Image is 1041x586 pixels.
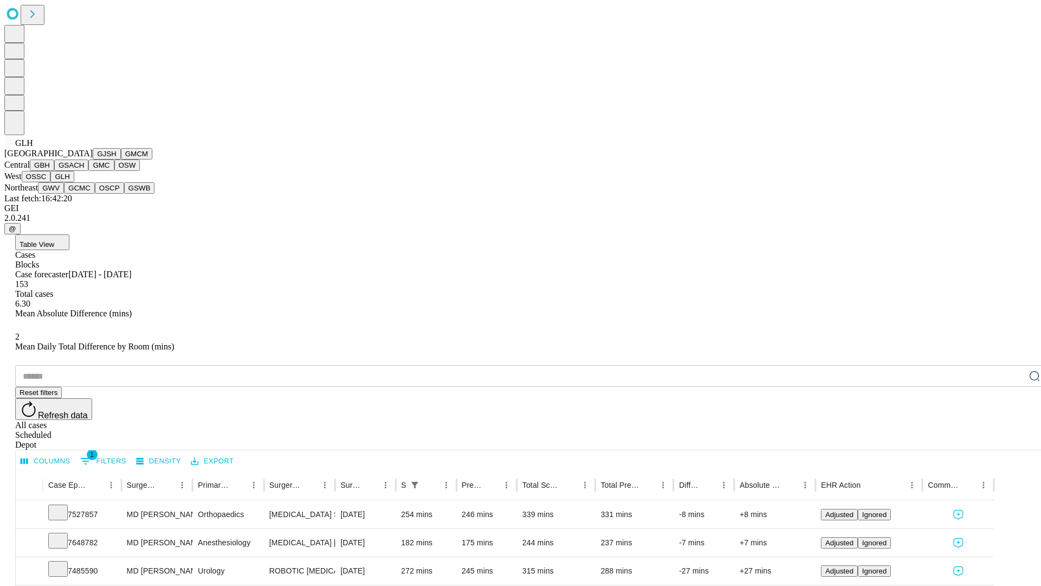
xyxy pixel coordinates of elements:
div: Absolute Difference [740,481,781,489]
button: Ignored [858,537,891,549]
div: -8 mins [679,501,729,528]
button: Show filters [78,453,129,470]
button: Menu [378,477,393,493]
span: Table View [20,240,54,249]
button: Select columns [18,453,73,470]
div: 237 mins [601,529,669,557]
div: 1 active filter [407,477,422,493]
button: Sort [88,477,104,493]
span: Mean Absolute Difference (mins) [15,309,132,318]
button: OSSC [22,171,51,182]
button: Menu [499,477,514,493]
div: 254 mins [401,501,451,528]
div: 7485590 [48,557,116,585]
div: Orthopaedics [198,501,258,528]
div: Predicted In Room Duration [462,481,483,489]
span: GLH [15,138,33,148]
button: Sort [363,477,378,493]
button: Menu [577,477,593,493]
button: OSW [114,160,140,171]
button: Sort [640,477,656,493]
div: Total Predicted Duration [601,481,640,489]
div: Scheduled In Room Duration [401,481,406,489]
div: 339 mins [522,501,590,528]
button: OSCP [95,182,124,194]
div: -7 mins [679,529,729,557]
div: 288 mins [601,557,669,585]
span: Ignored [862,539,886,547]
button: Table View [15,234,69,250]
div: GEI [4,203,1037,213]
button: GCMC [64,182,95,194]
button: Expand [21,534,37,553]
button: Ignored [858,565,891,577]
div: 331 mins [601,501,669,528]
div: Total Scheduled Duration [522,481,561,489]
span: 2 [15,332,20,341]
button: Menu [439,477,454,493]
div: Surgery Date [340,481,362,489]
span: [DATE] - [DATE] [68,270,131,279]
button: Sort [562,477,577,493]
span: Adjusted [825,567,853,575]
div: [DATE] [340,557,390,585]
div: 182 mins [401,529,451,557]
button: Expand [21,506,37,525]
button: Menu [976,477,991,493]
span: Case forecaster [15,270,68,279]
button: Sort [231,477,246,493]
span: Northeast [4,183,38,192]
div: MD [PERSON_NAME] Md [127,557,187,585]
button: Refresh data [15,398,92,420]
button: Menu [246,477,261,493]
div: 175 mins [462,529,512,557]
button: @ [4,223,21,234]
span: Mean Daily Total Difference by Room (mins) [15,342,174,351]
span: 6.30 [15,299,30,308]
div: EHR Action [821,481,860,489]
div: [DATE] [340,501,390,528]
div: +27 mins [740,557,810,585]
button: Export [188,453,236,470]
div: 7648782 [48,529,116,557]
div: 245 mins [462,557,512,585]
button: GSACH [54,160,88,171]
div: Surgery Name [269,481,301,489]
span: @ [9,225,16,233]
button: Adjusted [821,565,858,577]
span: Adjusted [825,511,853,519]
span: Last fetch: 16:42:20 [4,194,72,203]
div: [MEDICAL_DATA] SPINE POSTERIOR OR POSTERIOR LATERAL WITH [MEDICAL_DATA] [MEDICAL_DATA], COMBINED [269,501,330,528]
div: 7527857 [48,501,116,528]
button: Adjusted [821,509,858,520]
div: [MEDICAL_DATA] [MEDICAL_DATA] AND [MEDICAL_DATA] [MEDICAL_DATA] [269,529,330,557]
button: GJSH [93,148,121,160]
button: Sort [302,477,317,493]
div: Primary Service [198,481,229,489]
button: Ignored [858,509,891,520]
div: Urology [198,557,258,585]
div: Difference [679,481,700,489]
div: 315 mins [522,557,590,585]
button: GBH [30,160,54,171]
button: Menu [716,477,731,493]
button: GWV [38,182,64,194]
span: Refresh data [38,411,88,420]
span: 153 [15,279,28,289]
div: -27 mins [679,557,729,585]
div: Case Epic Id [48,481,87,489]
div: MD [PERSON_NAME] [PERSON_NAME] Md [127,501,187,528]
div: Surgeon Name [127,481,158,489]
span: Adjusted [825,539,853,547]
button: Menu [104,477,119,493]
button: GLH [50,171,74,182]
button: Menu [798,477,813,493]
span: Reset filters [20,388,57,397]
div: Anesthesiology [198,529,258,557]
div: ROBOTIC [MEDICAL_DATA] [MEDICAL_DATA] [269,557,330,585]
button: Sort [701,477,716,493]
button: Adjusted [821,537,858,549]
span: [GEOGRAPHIC_DATA] [4,149,93,158]
button: GSWB [124,182,155,194]
span: 1 [87,449,98,460]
